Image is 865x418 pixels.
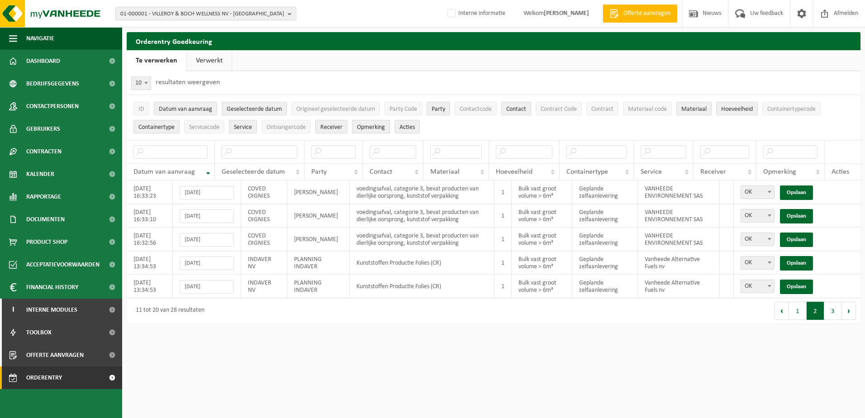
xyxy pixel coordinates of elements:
strong: [PERSON_NAME] [544,10,589,17]
span: I [9,299,17,321]
span: Datum van aanvraag [159,106,212,113]
span: Containertype [566,168,608,176]
a: Offerte aanvragen [603,5,677,23]
span: Opmerking [357,124,385,131]
button: OpmerkingOpmerking: Activate to sort [352,120,390,133]
td: [DATE] 16:32:56 [127,228,173,251]
a: Opslaan [780,256,813,271]
span: Financial History [26,276,78,299]
button: ContainertypecodeContainertypecode: Activate to sort [762,102,821,115]
td: 1 [494,204,512,228]
span: OK [741,186,774,199]
td: [PERSON_NAME] [287,180,350,204]
button: 1 [789,302,807,320]
button: 3 [824,302,842,320]
span: Orderentry Goedkeuring [26,366,102,389]
span: Contact [506,106,526,113]
button: Party CodeParty Code: Activate to sort [385,102,422,115]
span: OK [741,233,775,246]
a: Te verwerken [127,50,186,71]
span: OK [741,209,774,222]
button: OntvangercodeOntvangercode: Activate to sort [261,120,311,133]
span: Party [311,168,327,176]
td: Bulk vast groot volume > 6m³ [512,228,572,251]
span: Contact [370,168,392,176]
span: Materiaal code [628,106,667,113]
span: Service [234,124,252,131]
span: Party [432,106,445,113]
h2: Orderentry Goedkeuring [127,32,860,50]
span: Contactcode [460,106,492,113]
span: Documenten [26,208,65,231]
span: OK [741,280,774,293]
a: Opslaan [780,233,813,247]
span: Party Code [390,106,417,113]
a: Verwerkt [187,50,232,71]
span: ID [138,106,144,113]
button: 01-000001 - VILLEROY & BOCH WELLNESS NV - [GEOGRAPHIC_DATA] [115,7,296,20]
td: Kunststoffen Productie Folies (CR) [350,251,495,275]
td: 1 [494,228,512,251]
button: Contract CodeContract Code: Activate to sort [536,102,582,115]
td: Geplande zelfaanlevering [572,228,638,251]
td: 1 [494,251,512,275]
button: Geselecteerde datumGeselecteerde datum: Activate to sort [222,102,287,115]
td: Bulk vast groot volume > 6m³ [512,204,572,228]
span: Hoeveelheid [496,168,532,176]
td: INDAVER NV [241,275,288,298]
span: Contract [591,106,613,113]
button: ServiceService: Activate to sort [229,120,257,133]
td: 1 [494,275,512,298]
a: Opslaan [780,209,813,223]
td: Geplande zelfaanlevering [572,204,638,228]
td: Bulk vast groot volume > 6m³ [512,251,572,275]
button: Acties [394,120,420,133]
button: HoeveelheidHoeveelheid: Activate to sort [716,102,758,115]
td: VANHEEDE ENVIRONNEMENT SAS [638,204,720,228]
a: Opslaan [780,280,813,294]
label: Interne informatie [446,7,505,20]
span: 10 [131,76,151,90]
button: Datum van aanvraagDatum van aanvraag: Activate to remove sorting [154,102,217,115]
button: ContactContact: Activate to sort [501,102,531,115]
td: Vanheede Alternative Fuels nv [638,275,720,298]
td: PLANNING INDAVER [287,275,350,298]
span: Service [641,168,662,176]
td: Geplande zelfaanlevering [572,251,638,275]
a: Opslaan [780,185,813,200]
span: Toolbox [26,321,52,344]
span: Geselecteerde datum [227,106,282,113]
span: OK [741,256,775,270]
button: Origineel geselecteerde datumOrigineel geselecteerde datum: Activate to sort [291,102,380,115]
button: ContainertypeContainertype: Activate to sort [133,120,180,133]
span: Acties [399,124,415,131]
span: Contracten [26,140,62,163]
td: [DATE] 16:33:10 [127,204,173,228]
td: COVED OIGNIES [241,204,288,228]
button: Previous [775,302,789,320]
span: Product Shop [26,231,67,253]
td: COVED OIGNIES [241,228,288,251]
td: [DATE] 16:33:23 [127,180,173,204]
td: PLANNING INDAVER [287,251,350,275]
button: IDID: Activate to sort [133,102,149,115]
span: Receiver [700,168,726,176]
button: Materiaal codeMateriaal code: Activate to sort [623,102,672,115]
button: ContractContract: Activate to sort [586,102,618,115]
span: Origineel geselecteerde datum [296,106,375,113]
span: 10 [132,77,151,90]
span: Datum van aanvraag [133,168,195,176]
span: Ontvangercode [266,124,306,131]
button: 2 [807,302,824,320]
button: ContactcodeContactcode: Activate to sort [455,102,497,115]
span: Rapportage [26,185,61,208]
span: Containertype [138,124,175,131]
span: OK [741,185,775,199]
td: Vanheede Alternative Fuels nv [638,251,720,275]
span: Offerte aanvragen [621,9,673,18]
span: Servicecode [189,124,219,131]
td: [DATE] 13:34:53 [127,275,173,298]
td: Geplande zelfaanlevering [572,275,638,298]
button: MateriaalMateriaal: Activate to sort [676,102,712,115]
td: COVED OIGNIES [241,180,288,204]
